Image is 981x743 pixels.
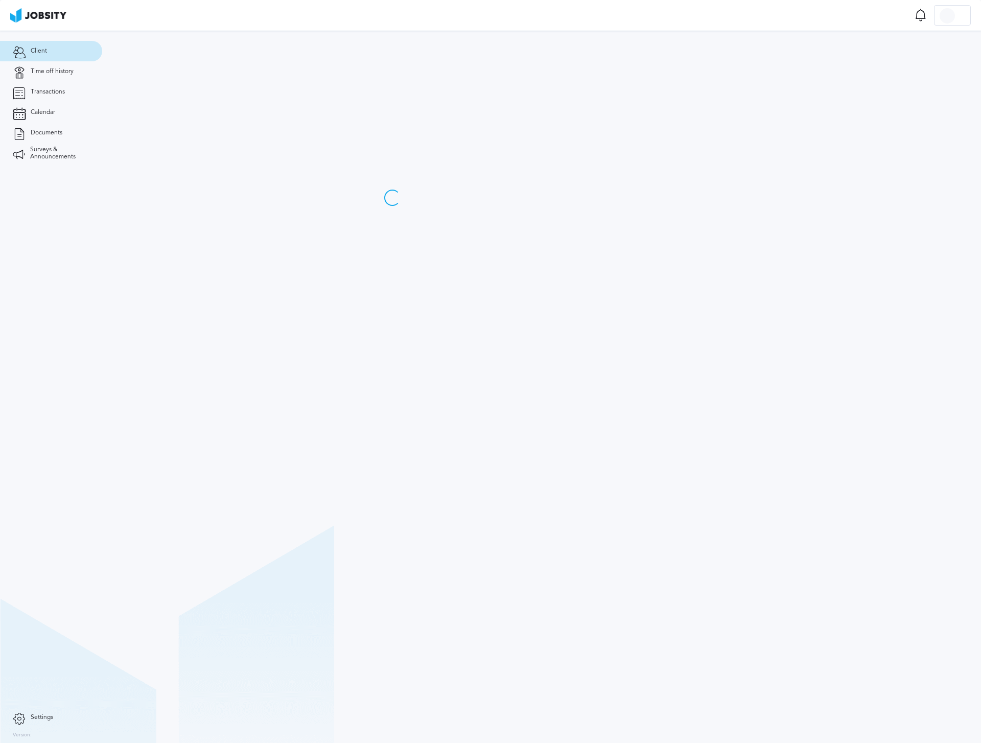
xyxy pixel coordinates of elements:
span: Documents [31,129,62,136]
span: Client [31,48,47,55]
img: ab4bad089aa723f57921c736e9817d99.png [10,8,66,22]
span: Settings [31,714,53,721]
span: Calendar [31,109,55,116]
span: Transactions [31,88,65,96]
span: Surveys & Announcements [30,146,89,160]
span: Time off history [31,68,74,75]
label: Version: [13,732,32,738]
